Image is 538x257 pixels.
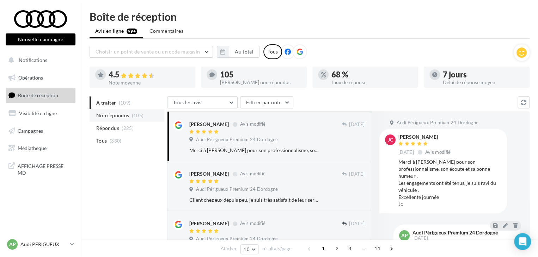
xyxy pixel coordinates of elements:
[96,49,200,55] span: Choisir un point de vente ou un code magasin
[196,236,278,242] span: Audi Périgueux Premium 24 Dordogne
[398,134,452,139] div: [PERSON_NAME]
[122,125,134,131] span: (225)
[425,149,451,155] span: Avis modifié
[443,71,524,79] div: 7 jours
[18,92,58,98] span: Boîte de réception
[18,75,43,81] span: Opérations
[189,121,229,128] div: [PERSON_NAME]
[4,106,77,121] a: Visibilité en ligne
[398,149,414,156] span: [DATE]
[262,245,292,252] span: résultats/page
[344,243,355,254] span: 3
[96,137,107,144] span: Tous
[18,127,43,133] span: Campagnes
[240,96,293,108] button: Filtrer par note
[220,80,301,85] div: [PERSON_NAME] non répondus
[109,80,190,85] div: Note moyenne
[358,243,369,254] span: ...
[189,170,229,177] div: [PERSON_NAME]
[398,158,501,208] div: Merci à [PERSON_NAME] pour son professionnalisme, son écoute et sa bonne humeur . Les engagements...
[96,125,119,132] span: Répondus
[6,238,75,251] a: AP Audi PERIGUEUX
[240,221,265,226] span: Avis modifié
[189,220,229,227] div: [PERSON_NAME]
[372,243,383,254] span: 11
[349,121,365,128] span: [DATE]
[167,96,238,108] button: Tous les avis
[109,71,190,79] div: 4.5
[90,11,530,22] div: Boîte de réception
[397,120,478,126] span: Audi Périgueux Premium 24 Dordogne
[96,112,129,119] span: Non répondus
[4,70,77,85] a: Opérations
[217,46,259,58] button: Au total
[196,137,278,143] span: Audi Périgueux Premium 24 Dordogne
[388,136,393,143] span: JC
[331,71,412,79] div: 68 %
[18,145,47,151] span: Médiathèque
[221,245,237,252] span: Afficher
[19,57,47,63] span: Notifications
[149,28,183,34] span: Commentaires
[244,246,250,252] span: 10
[189,147,319,154] div: Merci à [PERSON_NAME] pour son professionnalisme, son écoute et sa bonne humeur . Les engagements...
[189,196,319,203] div: Client chez eux depuis peu, je suis très satisfait de leur service. Employés à l’écoute et très p...
[4,158,77,179] a: AFFICHAGE PRESSE MD
[4,53,74,68] button: Notifications
[240,121,265,127] span: Avis modifié
[110,138,122,144] span: (330)
[19,110,57,116] span: Visibilité en ligne
[173,99,202,105] span: Tous les avis
[229,46,259,58] button: Au total
[331,243,343,254] span: 2
[514,233,531,250] div: Open Intercom Messenger
[331,80,412,85] div: Taux de réponse
[263,44,282,59] div: Tous
[349,171,365,177] span: [DATE]
[220,71,301,79] div: 105
[240,244,258,254] button: 10
[443,80,524,85] div: Délai de réponse moyen
[240,171,265,177] span: Avis modifié
[196,186,278,193] span: Audi Périgueux Premium 24 Dordogne
[4,88,77,103] a: Boîte de réception
[90,46,213,58] button: Choisir un point de vente ou un code magasin
[401,232,408,239] span: AP
[9,241,16,248] span: AP
[132,113,144,118] span: (105)
[6,33,75,45] button: Nouvelle campagne
[4,124,77,138] a: Campagnes
[349,221,365,227] span: [DATE]
[4,141,77,156] a: Médiathèque
[412,230,498,235] div: Audi Périgueux Premium 24 Dordogne
[412,236,428,240] span: [DATE]
[20,241,67,248] p: Audi PERIGUEUX
[18,161,73,176] span: AFFICHAGE PRESSE MD
[318,243,329,254] span: 1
